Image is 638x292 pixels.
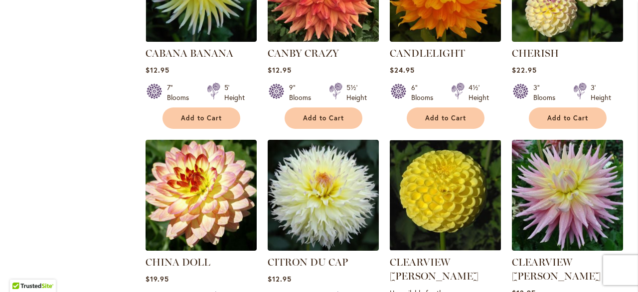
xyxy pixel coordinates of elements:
[512,243,623,253] a: Clearview Jonas
[533,83,561,102] div: 3" Blooms
[268,34,379,44] a: Canby Crazy
[512,65,537,75] span: $22.95
[407,107,484,129] button: Add to Cart
[146,140,257,251] img: CHINA DOLL
[285,107,362,129] button: Add to Cart
[268,274,292,284] span: $12.95
[591,83,611,102] div: 3' Height
[390,256,478,282] a: CLEARVIEW [PERSON_NAME]
[390,243,501,253] a: CLEARVIEW DANIEL
[167,83,195,102] div: 7" Blooms
[146,256,210,268] a: CHINA DOLL
[469,83,489,102] div: 4½' Height
[512,34,623,44] a: CHERISH
[390,47,465,59] a: CANDLELIGHT
[146,243,257,253] a: CHINA DOLL
[7,257,35,285] iframe: Launch Accessibility Center
[146,47,233,59] a: CABANA BANANA
[268,65,292,75] span: $12.95
[512,47,559,59] a: CHERISH
[512,140,623,251] img: Clearview Jonas
[390,65,415,75] span: $24.95
[390,34,501,44] a: CANDLELIGHT
[425,114,466,122] span: Add to Cart
[346,83,367,102] div: 5½' Height
[268,243,379,253] a: CITRON DU CAP
[146,34,257,44] a: CABANA BANANA
[146,65,169,75] span: $12.95
[547,114,588,122] span: Add to Cart
[512,256,601,282] a: CLEARVIEW [PERSON_NAME]
[529,107,607,129] button: Add to Cart
[181,114,222,122] span: Add to Cart
[268,256,348,268] a: CITRON DU CAP
[390,140,501,251] img: CLEARVIEW DANIEL
[268,140,379,251] img: CITRON DU CAP
[162,107,240,129] button: Add to Cart
[268,47,339,59] a: CANBY CRAZY
[411,83,439,102] div: 6" Blooms
[303,114,344,122] span: Add to Cart
[224,83,245,102] div: 5' Height
[289,83,317,102] div: 9" Blooms
[146,274,169,284] span: $19.95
